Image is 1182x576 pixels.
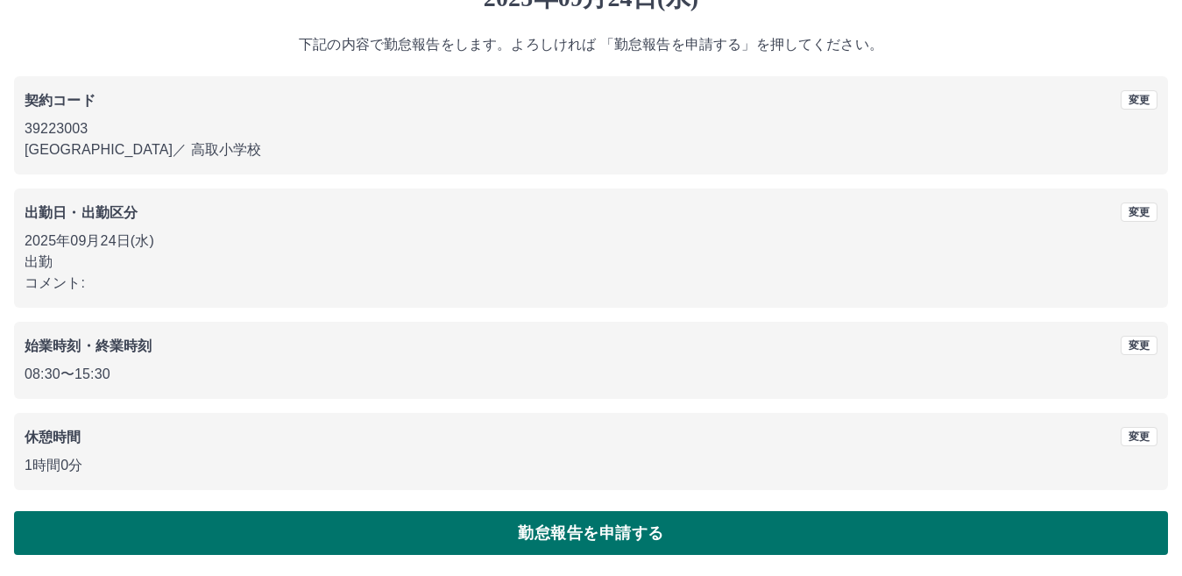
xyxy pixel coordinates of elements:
p: 2025年09月24日(水) [25,231,1157,252]
button: 変更 [1121,427,1157,446]
p: 08:30 〜 15:30 [25,364,1157,385]
p: 下記の内容で勤怠報告をします。よろしければ 「勤怠報告を申請する」を押してください。 [14,34,1168,55]
button: 勤怠報告を申請する [14,511,1168,555]
button: 変更 [1121,336,1157,355]
button: 変更 [1121,90,1157,110]
button: 変更 [1121,203,1157,222]
p: コメント: [25,273,1157,294]
b: 契約コード [25,93,96,108]
p: 39223003 [25,118,1157,139]
b: 始業時刻・終業時刻 [25,338,152,353]
p: 1時間0分 [25,455,1157,476]
b: 出勤日・出勤区分 [25,205,138,220]
b: 休憩時間 [25,430,81,444]
p: [GEOGRAPHIC_DATA] ／ 高取小学校 [25,139,1157,160]
p: 出勤 [25,252,1157,273]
